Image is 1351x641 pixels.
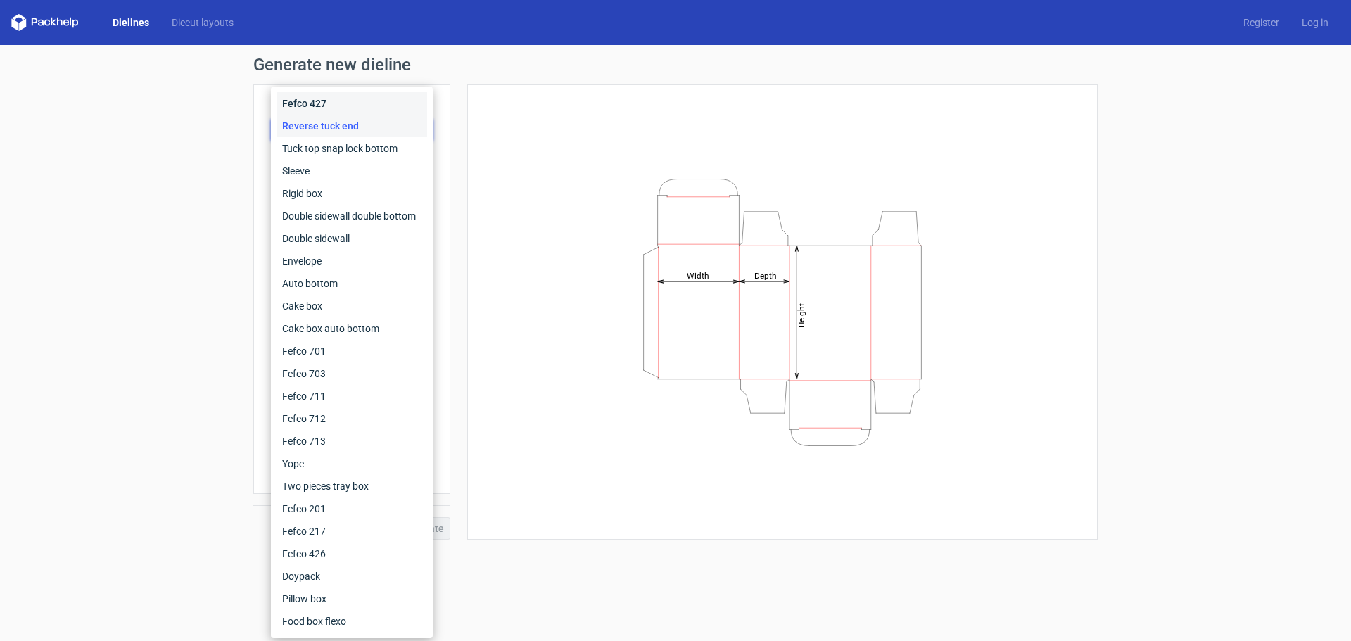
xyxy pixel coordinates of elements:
div: Auto bottom [277,272,427,295]
div: Fefco 701 [277,340,427,362]
tspan: Depth [754,270,777,280]
div: Sleeve [277,160,427,182]
div: Fefco 713 [277,430,427,452]
div: Fefco 217 [277,520,427,542]
div: Double sidewall [277,227,427,250]
a: Diecut layouts [160,15,245,30]
a: Dielines [101,15,160,30]
div: Two pieces tray box [277,475,427,497]
div: Cake box auto bottom [277,317,427,340]
div: Food box flexo [277,610,427,633]
div: Envelope [277,250,427,272]
div: Fefco 201 [277,497,427,520]
div: Pillow box [277,588,427,610]
a: Log in [1290,15,1340,30]
div: Reverse tuck end [277,115,427,137]
div: Fefco 703 [277,362,427,385]
tspan: Height [797,303,806,327]
div: Rigid box [277,182,427,205]
div: Tuck top snap lock bottom [277,137,427,160]
a: Register [1232,15,1290,30]
tspan: Width [687,270,709,280]
div: Fefco 711 [277,385,427,407]
div: Doypack [277,565,427,588]
div: Cake box [277,295,427,317]
div: Fefco 426 [277,542,427,565]
div: Double sidewall double bottom [277,205,427,227]
div: Fefco 427 [277,92,427,115]
h1: Generate new dieline [253,56,1098,73]
div: Yope [277,452,427,475]
div: Fefco 712 [277,407,427,430]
